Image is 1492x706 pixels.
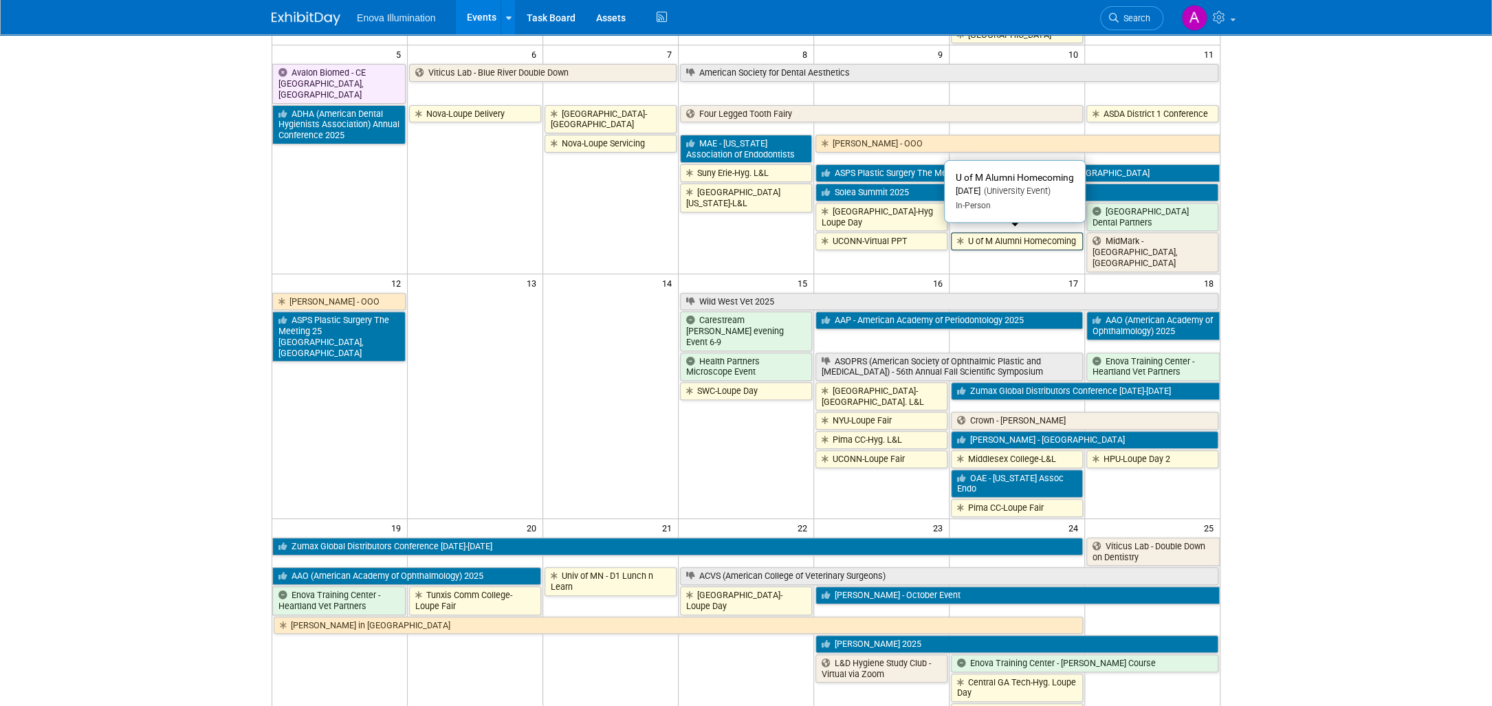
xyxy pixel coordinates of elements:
a: HPU-Loupe Day 2 [1086,450,1218,468]
a: Zumax Global Distributors Conference [DATE]-[DATE] [272,538,1083,555]
a: Wild West Vet 2025 [680,293,1218,311]
a: Pima CC-Loupe Fair [951,499,1083,517]
a: American Society for Dental Aesthetics [680,64,1218,82]
a: Viticus Lab - Blue River Double Down [409,64,677,82]
div: [DATE] [956,186,1074,197]
a: NYU-Loupe Fair [815,412,947,430]
a: Enova Training Center - Heartland Vet Partners [1086,353,1220,381]
a: Carestream [PERSON_NAME] evening Event 6-9 [680,311,812,351]
a: Viticus Lab - Double Down on Dentistry [1086,538,1220,566]
span: Search [1119,13,1150,23]
a: [GEOGRAPHIC_DATA]-[GEOGRAPHIC_DATA] [545,105,677,133]
span: 9 [936,45,949,63]
a: Four Legged Tooth Fairy [680,105,1083,123]
span: 16 [932,274,949,291]
a: [PERSON_NAME] - [GEOGRAPHIC_DATA] [951,431,1218,449]
a: ASPS Plastic Surgery The Meeting 25 [GEOGRAPHIC_DATA], [GEOGRAPHIC_DATA] [815,164,1220,182]
span: Enova Illumination [357,12,435,23]
a: Search [1100,6,1163,30]
a: Solea Summit 2025 [815,184,1218,201]
a: UCONN-Loupe Fair [815,450,947,468]
a: Health Partners Microscope Event [680,353,812,381]
a: [PERSON_NAME] - OOO [272,293,406,311]
a: ACVS (American College of Veterinary Surgeons) [680,567,1218,585]
img: ExhibitDay [272,12,340,25]
a: Tunxis Comm College-Loupe Fair [409,586,541,615]
span: 21 [661,519,678,536]
span: 11 [1203,45,1220,63]
a: AAP - American Academy of Periodontology 2025 [815,311,1083,329]
span: 5 [395,45,407,63]
span: U of M Alumni Homecoming [956,172,1074,183]
a: Middlesex College-L&L [951,450,1083,468]
a: Central GA Tech-Hyg. Loupe Day [951,674,1083,702]
span: 10 [1067,45,1084,63]
a: [GEOGRAPHIC_DATA]-Loupe Day [680,586,812,615]
a: [PERSON_NAME] - OOO [815,135,1220,153]
span: 22 [796,519,813,536]
a: ASDA District 1 Conference [1086,105,1218,123]
a: [PERSON_NAME] 2025 [815,635,1218,653]
a: Zumax Global Distributors Conference [DATE]-[DATE] [951,382,1220,400]
a: Nova-Loupe Servicing [545,135,677,153]
a: ASOPRS (American Society of Ophthalmic Plastic and [MEDICAL_DATA]) - 56th Annual Fall Scientific ... [815,353,1083,381]
span: In-Person [956,201,991,210]
a: ASPS Plastic Surgery The Meeting 25 [GEOGRAPHIC_DATA], [GEOGRAPHIC_DATA] [272,311,406,362]
a: [GEOGRAPHIC_DATA][US_STATE]-L&L [680,184,812,212]
a: [PERSON_NAME] - October Event [815,586,1220,604]
a: [GEOGRAPHIC_DATA]-[GEOGRAPHIC_DATA]. L&L [815,382,947,410]
span: 14 [661,274,678,291]
a: U of M Alumni Homecoming [951,232,1083,250]
span: 12 [390,274,407,291]
a: Pima CC-Hyg. L&L [815,431,947,449]
span: 6 [530,45,542,63]
a: Suny Erie-Hyg. L&L [680,164,812,182]
a: MidMark - [GEOGRAPHIC_DATA], [GEOGRAPHIC_DATA] [1086,232,1218,272]
span: 25 [1203,519,1220,536]
a: [GEOGRAPHIC_DATA]-Hyg Loupe Day [815,203,947,231]
span: 7 [666,45,678,63]
span: 13 [525,274,542,291]
span: (University Event) [980,186,1051,196]
a: Univ of MN - D1 Lunch n Learn [545,567,677,595]
a: ADHA (American Dental Hygienists Association) Annual Conference 2025 [272,105,406,144]
a: [PERSON_NAME] in [GEOGRAPHIC_DATA] [274,617,1083,635]
a: OAE - [US_STATE] Assoc Endo [951,470,1083,498]
a: Crown - [PERSON_NAME] [951,412,1218,430]
a: AAO (American Academy of Ophthalmology) 2025 [272,567,541,585]
a: AAO (American Academy of Ophthalmology) 2025 [1086,311,1220,340]
span: 8 [801,45,813,63]
span: 18 [1203,274,1220,291]
a: Enova Training Center - [PERSON_NAME] Course [951,654,1218,672]
a: L&D Hygiene Study Club - Virtual via Zoom [815,654,947,683]
span: 17 [1067,274,1084,291]
img: Abby Nelson [1181,5,1207,31]
a: SWC-Loupe Day [680,382,812,400]
span: 19 [390,519,407,536]
span: 24 [1067,519,1084,536]
span: 15 [796,274,813,291]
a: MAE - [US_STATE] Association of Endodontists [680,135,812,163]
a: [GEOGRAPHIC_DATA] Dental Partners [1086,203,1218,231]
a: Nova-Loupe Delivery [409,105,541,123]
a: UCONN-Virtual PPT [815,232,947,250]
span: 20 [525,519,542,536]
a: Enova Training Center - Heartland Vet Partners [272,586,406,615]
span: 23 [932,519,949,536]
a: Avalon Biomed - CE [GEOGRAPHIC_DATA], [GEOGRAPHIC_DATA] [272,64,406,103]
